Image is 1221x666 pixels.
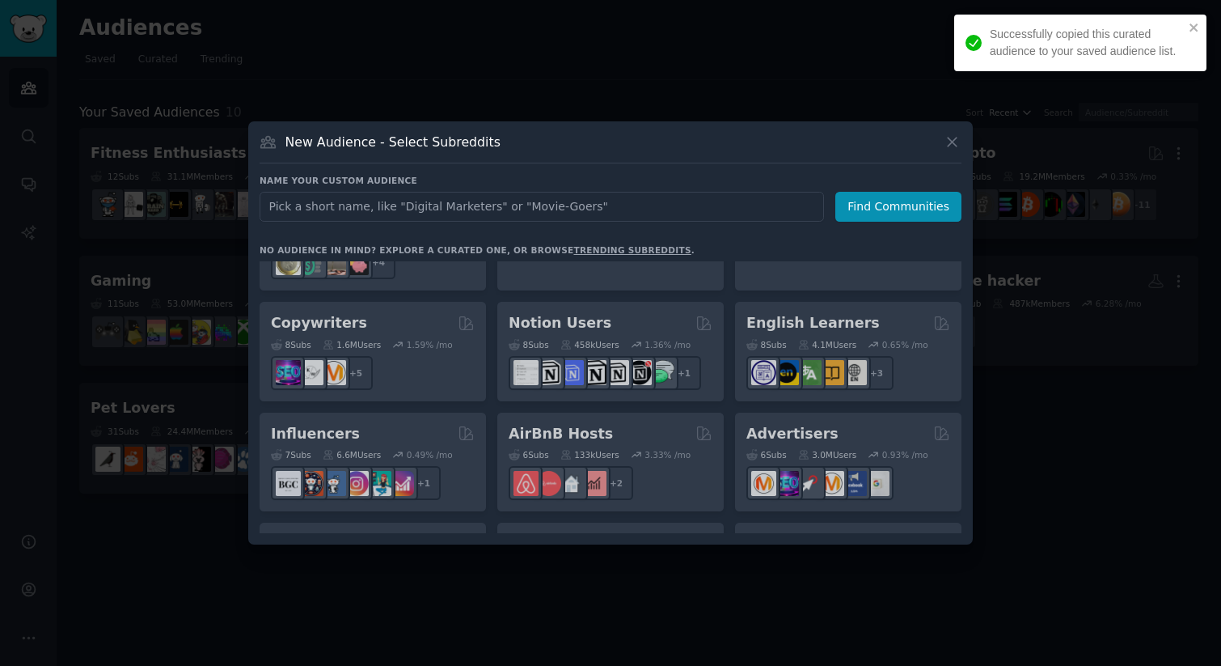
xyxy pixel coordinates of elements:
[260,175,961,186] h3: Name your custom audience
[990,26,1184,60] div: Successfully copied this curated audience to your saved audience list.
[260,244,695,256] div: No audience in mind? Explore a curated one, or browse .
[260,192,824,222] input: Pick a short name, like "Digital Marketers" or "Movie-Goers"
[285,134,501,151] h3: New Audience - Select Subreddits
[1189,21,1200,34] button: close
[835,192,961,222] button: Find Communities
[573,245,691,255] a: trending subreddits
